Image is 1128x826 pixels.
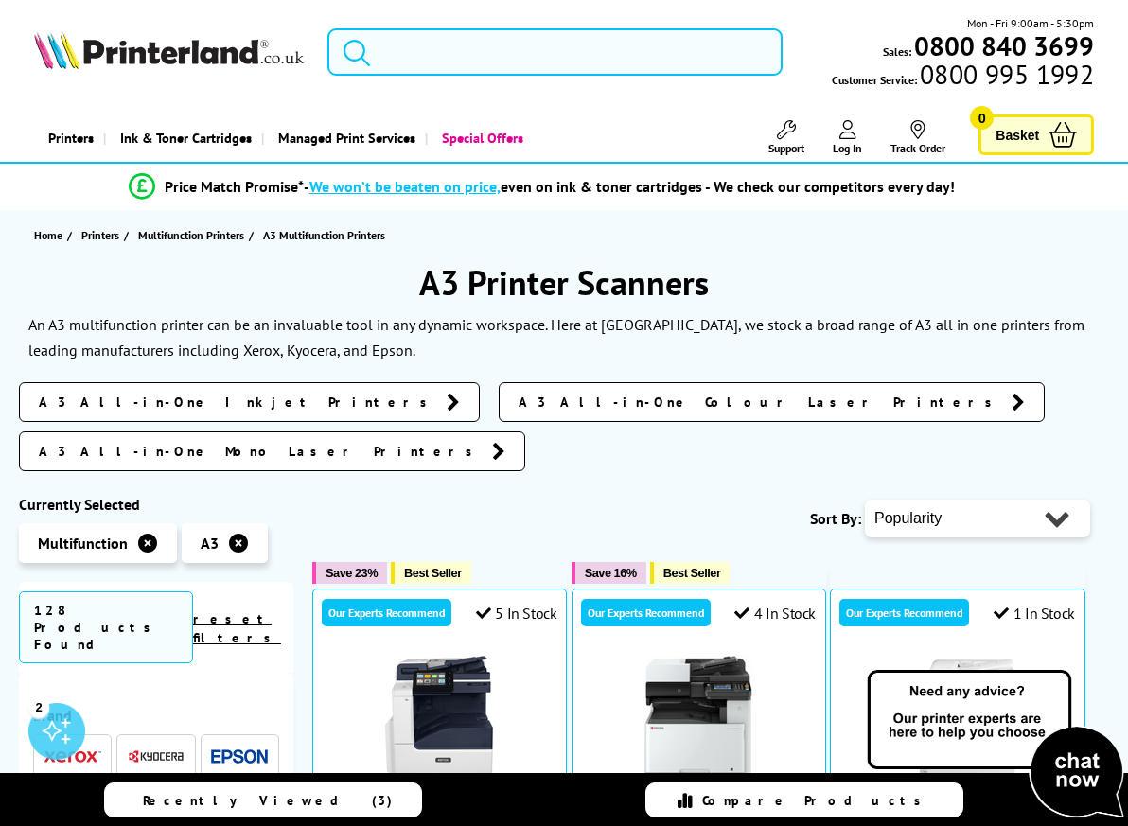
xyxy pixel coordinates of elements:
[645,782,963,817] a: Compare Products
[304,177,955,196] div: - even on ink & toner cartridges - We check our competitors every day!
[138,225,244,245] span: Multifunction Printers
[103,114,261,162] a: Ink & Toner Cartridges
[309,177,501,196] span: We won’t be beaten on price,
[201,534,219,553] span: A3
[585,566,637,580] span: Save 16%
[19,431,525,471] a: A3 All-in-One Mono Laser Printers
[128,749,185,764] img: Kyocera
[863,667,1128,822] img: Open Live Chat window
[138,225,249,245] a: Multifunction Printers
[19,382,480,422] a: A3 All-in-One Inkjet Printers
[425,114,533,162] a: Special Offers
[193,610,281,646] a: reset filters
[369,656,511,798] img: Xerox VersaLink C7120DN
[832,65,1094,89] span: Customer Service:
[914,28,1094,63] b: 0800 840 3699
[165,177,304,196] span: Price Match Promise*
[994,604,1075,623] div: 1 In Stock
[39,393,437,412] span: A3 All-in-One Inkjet Printers
[627,656,769,798] img: Kyocera ECOSYS M8124cidn
[887,656,1029,798] img: Xerox VersaLink C7020DNW
[768,141,804,155] span: Support
[768,120,804,155] a: Support
[128,745,185,768] a: Kyocera
[211,745,268,768] a: Epson
[9,170,1074,203] li: modal_Promise
[143,792,393,809] span: Recently Viewed (3)
[34,31,305,73] a: Printerland Logo
[19,260,1109,305] h1: A3 Printer Scanners
[839,599,969,626] div: Our Experts Recommend
[120,114,252,162] span: Ink & Toner Cartridges
[312,562,387,584] button: Save 23%
[34,114,103,162] a: Printers
[391,562,471,584] button: Best Seller
[211,749,268,764] img: Epson
[978,114,1094,155] a: Basket 0
[263,228,385,242] span: A3 Multifunction Printers
[810,509,861,528] span: Sort By:
[519,393,1002,412] span: A3 All-in-One Colour Laser Printers
[81,225,119,245] span: Printers
[19,591,193,663] span: 128 Products Found
[81,225,124,245] a: Printers
[404,566,462,580] span: Best Seller
[967,14,1094,32] span: Mon - Fri 9:00am - 5:30pm
[702,792,931,809] span: Compare Products
[911,37,1094,55] a: 0800 840 3699
[326,566,378,580] span: Save 23%
[996,122,1039,148] span: Basket
[34,225,67,245] a: Home
[39,442,483,461] span: A3 All-in-One Mono Laser Printers
[663,566,721,580] span: Best Seller
[833,120,862,155] a: Log In
[890,120,945,155] a: Track Order
[833,141,862,155] span: Log In
[33,706,279,725] span: Brand
[38,534,128,553] span: Multifunction
[261,114,425,162] a: Managed Print Services
[476,604,557,623] div: 5 In Stock
[970,106,994,130] span: 0
[104,782,422,817] a: Recently Viewed (3)
[19,495,293,514] div: Currently Selected
[499,382,1045,422] a: A3 All-in-One Colour Laser Printers
[28,315,1084,360] p: An A3 multifunction printer can be an invaluable tool in any dynamic workspace. Here at [GEOGRAPH...
[650,562,731,584] button: Best Seller
[572,562,646,584] button: Save 16%
[34,31,305,69] img: Printerland Logo
[581,599,711,626] div: Our Experts Recommend
[28,696,49,717] div: 2
[322,599,451,626] div: Our Experts Recommend
[883,43,911,61] span: Sales:
[734,604,816,623] div: 4 In Stock
[917,65,1094,83] span: 0800 995 1992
